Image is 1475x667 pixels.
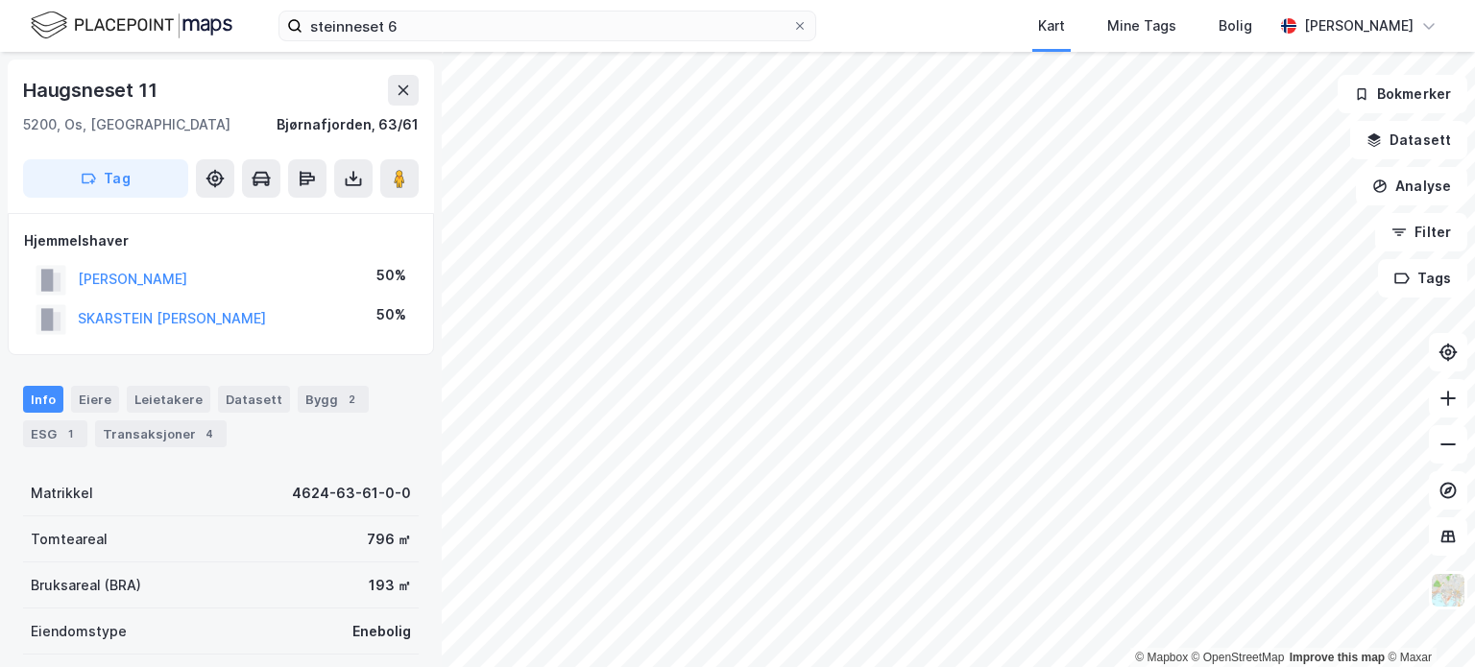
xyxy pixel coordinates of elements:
div: 4 [200,424,219,443]
img: Z [1430,572,1466,608]
div: Transaksjoner [95,420,227,447]
button: Tags [1378,259,1467,298]
div: Kart [1038,14,1065,37]
button: Tag [23,159,188,198]
a: Improve this map [1290,651,1385,664]
div: 50% [376,303,406,326]
img: logo.f888ab2527a4732fd821a326f86c7f29.svg [31,9,232,42]
div: 193 ㎡ [369,574,411,597]
div: Info [23,386,63,413]
div: Leietakere [127,386,210,413]
div: 50% [376,264,406,287]
div: Bruksareal (BRA) [31,574,141,597]
div: Bjørnafjorden, 63/61 [277,113,419,136]
input: Søk på adresse, matrikkel, gårdeiere, leietakere eller personer [302,12,792,40]
a: Mapbox [1135,651,1188,664]
div: Tomteareal [31,528,108,551]
div: Enebolig [352,620,411,643]
div: Mine Tags [1107,14,1176,37]
button: Filter [1375,213,1467,251]
div: Hjemmelshaver [24,229,418,252]
div: 2 [342,390,361,409]
div: Datasett [218,386,290,413]
button: Bokmerker [1338,75,1467,113]
div: Bolig [1219,14,1252,37]
div: ESG [23,420,87,447]
div: 796 ㎡ [367,528,411,551]
div: 4624-63-61-0-0 [292,482,411,505]
a: OpenStreetMap [1192,651,1285,664]
button: Analyse [1356,167,1467,205]
div: Haugsneset 11 [23,75,160,106]
div: Eiendomstype [31,620,127,643]
div: 5200, Os, [GEOGRAPHIC_DATA] [23,113,230,136]
button: Datasett [1350,121,1467,159]
div: 1 [60,424,80,443]
div: Kontrollprogram for chat [1379,575,1475,667]
div: Matrikkel [31,482,93,505]
div: [PERSON_NAME] [1304,14,1414,37]
div: Bygg [298,386,369,413]
iframe: Chat Widget [1379,575,1475,667]
div: Eiere [71,386,119,413]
